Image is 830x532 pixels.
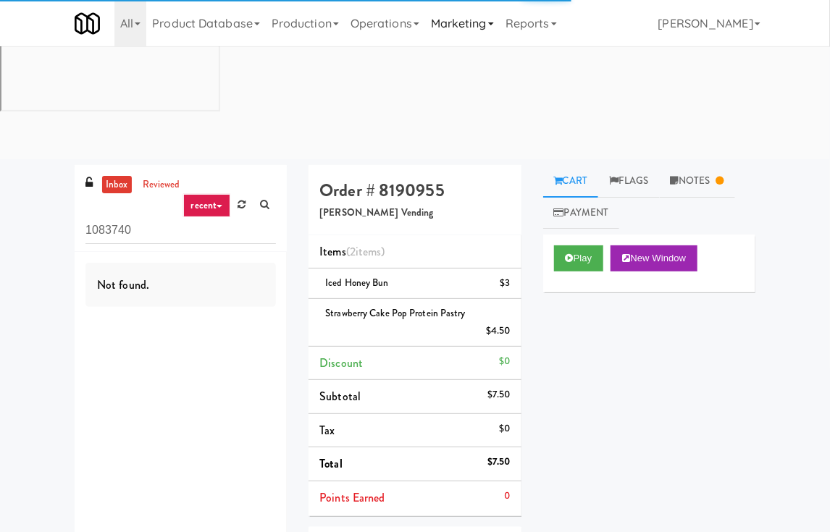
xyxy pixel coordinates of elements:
[487,386,511,404] div: $7.50
[319,243,385,260] span: Items
[319,489,385,506] span: Points Earned
[183,194,231,217] a: recent
[325,306,465,320] span: Strawberry Cake Pop Protein Pastry
[487,453,511,471] div: $7.50
[499,352,510,371] div: $0
[598,165,660,198] a: Flags
[543,197,620,229] a: Payment
[85,217,276,244] input: Search vision orders
[356,243,382,260] ng-pluralize: items
[319,422,335,439] span: Tax
[499,420,510,438] div: $0
[554,245,604,271] button: Play
[486,322,511,340] div: $4.50
[97,276,149,293] span: Not found.
[319,355,363,371] span: Discount
[505,487,511,505] div: 0
[325,276,388,290] span: Iced Honey Bun
[611,245,697,271] button: New Window
[319,388,361,405] span: Subtotal
[139,176,184,194] a: reviewed
[102,176,132,194] a: inbox
[319,455,343,472] span: Total
[319,181,510,200] h4: Order # 8190955
[75,11,100,36] img: Micromart
[319,208,510,219] h5: [PERSON_NAME] Vending
[500,274,510,292] div: $3
[346,243,385,260] span: (2 )
[543,165,599,198] a: Cart
[660,165,735,198] a: Notes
